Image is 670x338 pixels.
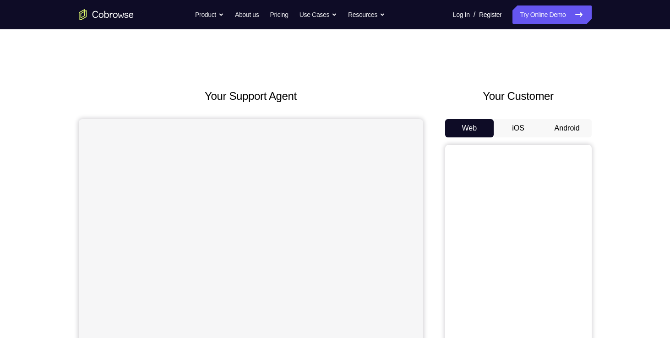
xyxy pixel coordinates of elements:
a: Go to the home page [79,9,134,20]
button: Resources [348,5,385,24]
h2: Your Customer [445,88,592,104]
a: Try Online Demo [512,5,591,24]
a: Register [479,5,501,24]
a: Log In [453,5,470,24]
button: iOS [494,119,543,137]
span: / [474,9,475,20]
a: Pricing [270,5,288,24]
h2: Your Support Agent [79,88,423,104]
button: Product [195,5,224,24]
button: Android [543,119,592,137]
a: About us [235,5,259,24]
button: Use Cases [300,5,337,24]
button: Web [445,119,494,137]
